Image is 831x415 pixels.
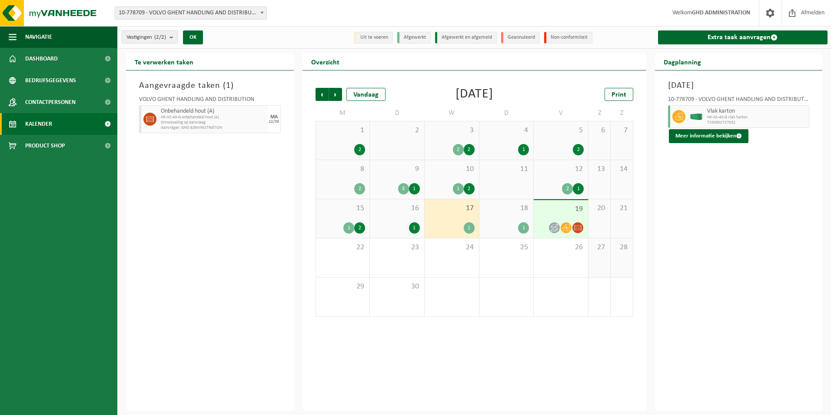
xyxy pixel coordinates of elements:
[409,183,420,194] div: 1
[612,91,626,98] span: Print
[615,243,628,252] span: 28
[397,32,431,44] li: Afgewerkt
[538,243,584,252] span: 26
[370,105,425,121] td: D
[126,31,166,44] span: Vestigingen
[161,125,266,131] span: Aanvrager: GHD ADMINISTRATION
[374,204,420,213] span: 16
[354,222,365,234] div: 2
[343,222,354,234] div: 1
[139,97,281,105] div: VOLVO GHENT HANDLING AND DISTRIBUTION
[374,164,420,174] span: 9
[354,144,365,155] div: 2
[464,222,475,234] div: 1
[615,126,628,135] span: 7
[435,32,497,44] li: Afgewerkt en afgemeld
[122,30,178,44] button: Vestigingen(2/2)
[534,105,588,121] td: V
[690,114,703,120] img: HK-XC-40-GN-00
[479,105,534,121] td: D
[329,88,342,101] span: Volgende
[544,32,592,44] li: Non-conformiteit
[183,30,203,44] button: OK
[320,243,366,252] span: 22
[320,126,366,135] span: 1
[484,243,529,252] span: 25
[409,222,420,234] div: 1
[316,88,329,101] span: Vorige
[538,126,584,135] span: 5
[226,81,231,90] span: 1
[25,48,58,70] span: Dashboard
[464,183,475,194] div: 2
[374,126,420,135] span: 2
[669,129,748,143] button: Meer informatie bekijken
[668,79,810,92] h3: [DATE]
[320,204,366,213] span: 15
[668,97,810,105] div: 10-778709 - VOLVO GHENT HANDLING AND DISTRIBUTION - DESTELDONK
[707,115,807,120] span: HK-XC-40-G vlak karton
[501,32,540,44] li: Geannuleerd
[658,30,828,44] a: Extra taak aanvragen
[302,53,348,70] h2: Overzicht
[320,164,366,174] span: 8
[161,108,266,115] span: Onbehandeld hout (A)
[464,144,475,155] div: 2
[139,79,281,92] h3: Aangevraagde taken ( )
[154,34,166,40] count: (2/2)
[374,282,420,291] span: 30
[588,105,611,121] td: Z
[429,243,475,252] span: 24
[562,183,573,194] div: 2
[655,53,710,70] h2: Dagplanning
[429,164,475,174] span: 10
[707,108,807,115] span: Vlak karton
[25,135,65,157] span: Product Shop
[161,120,266,125] span: Omwisseling op aanvraag
[354,183,365,194] div: 2
[455,88,493,101] div: [DATE]
[374,243,420,252] span: 23
[573,144,584,155] div: 2
[611,105,633,121] td: Z
[316,105,370,121] td: M
[593,126,606,135] span: 6
[484,204,529,213] span: 18
[593,204,606,213] span: 20
[25,91,76,113] span: Contactpersonen
[615,204,628,213] span: 21
[25,113,52,135] span: Kalender
[518,222,529,234] div: 1
[25,70,76,91] span: Bedrijfsgegevens
[161,115,266,120] span: HK-XC-40-G onbehandeld hout (A)
[115,7,266,19] span: 10-778709 - VOLVO GHENT HANDLING AND DISTRIBUTION - DESTELDONK
[538,204,584,214] span: 19
[429,126,475,135] span: 3
[538,164,584,174] span: 12
[605,88,633,101] a: Print
[269,120,279,124] div: 22/09
[615,164,628,174] span: 14
[518,144,529,155] div: 1
[115,7,267,20] span: 10-778709 - VOLVO GHENT HANDLING AND DISTRIBUTION - DESTELDONK
[398,183,409,194] div: 3
[484,164,529,174] span: 11
[484,126,529,135] span: 4
[453,183,464,194] div: 1
[593,164,606,174] span: 13
[320,282,366,291] span: 29
[346,88,386,101] div: Vandaag
[453,144,464,155] div: 2
[593,243,606,252] span: 27
[707,120,807,125] span: T250002727032
[354,32,393,44] li: Uit te voeren
[126,53,202,70] h2: Te verwerken taken
[429,204,475,213] span: 17
[425,105,479,121] td: W
[270,114,278,120] div: MA
[692,10,750,16] strong: GHD ADMINISTRATION
[573,183,584,194] div: 1
[25,26,52,48] span: Navigatie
